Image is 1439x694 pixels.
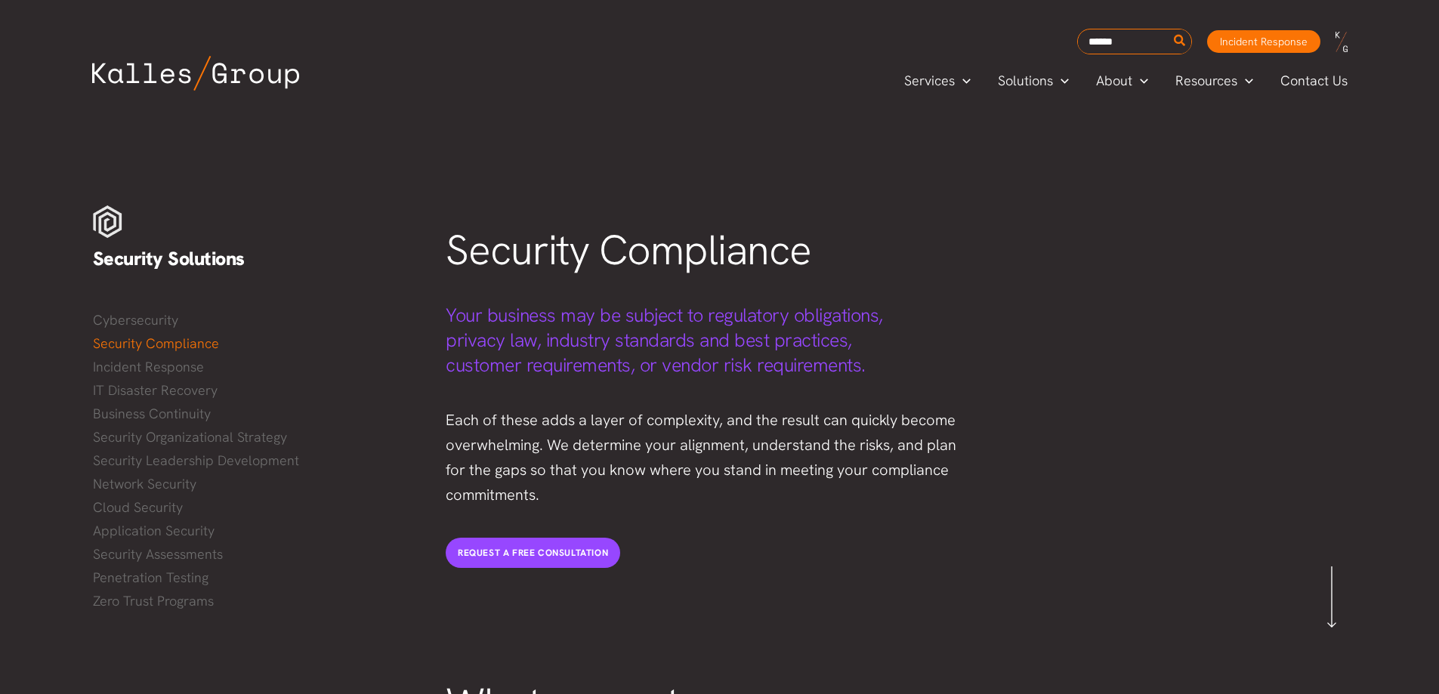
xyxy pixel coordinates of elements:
a: Cloud Security [93,496,416,519]
a: AboutMenu Toggle [1082,69,1162,92]
a: Security Assessments [93,543,416,566]
span: About [1096,69,1132,92]
span: Your business may be subject to regulatory obligations, privacy law, industry standards and best ... [446,303,883,378]
span: Menu Toggle [1132,69,1148,92]
div: Each of these adds a layer of complexity, and the result can quickly become overwhelming. We dete... [446,408,962,507]
a: SolutionsMenu Toggle [984,69,1082,92]
a: Cybersecurity [93,309,416,332]
span: REQUEST A FREE CONSULTATION [458,547,608,559]
a: Application Security [93,520,416,542]
span: Menu Toggle [955,69,971,92]
a: Contact Us [1267,69,1363,92]
a: IT Disaster Recovery [93,379,416,402]
a: Network Security [93,473,416,495]
nav: Primary Site Navigation [891,68,1362,93]
button: Search [1171,29,1190,54]
nav: Menu [93,309,416,612]
span: Resources [1175,69,1237,92]
a: Incident Response [1207,30,1320,53]
span: Services [904,69,955,92]
img: Security white [93,205,122,239]
a: Incident Response [93,356,416,378]
span: Security Compliance [446,223,811,277]
span: Contact Us [1280,69,1348,92]
span: Security Solutions [93,246,245,271]
span: Menu Toggle [1053,69,1069,92]
span: Menu Toggle [1237,69,1253,92]
a: Security Organizational Strategy [93,426,416,449]
span: Solutions [998,69,1053,92]
a: Business Continuity [93,403,416,425]
a: Zero Trust Programs [93,590,416,612]
a: REQUEST A FREE CONSULTATION [446,538,620,568]
a: Security Compliance [93,332,416,355]
img: Kalles Group [92,56,299,91]
a: Security Leadership Development [93,449,416,472]
a: ServicesMenu Toggle [891,69,984,92]
a: Penetration Testing [93,566,416,589]
a: ResourcesMenu Toggle [1162,69,1267,92]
